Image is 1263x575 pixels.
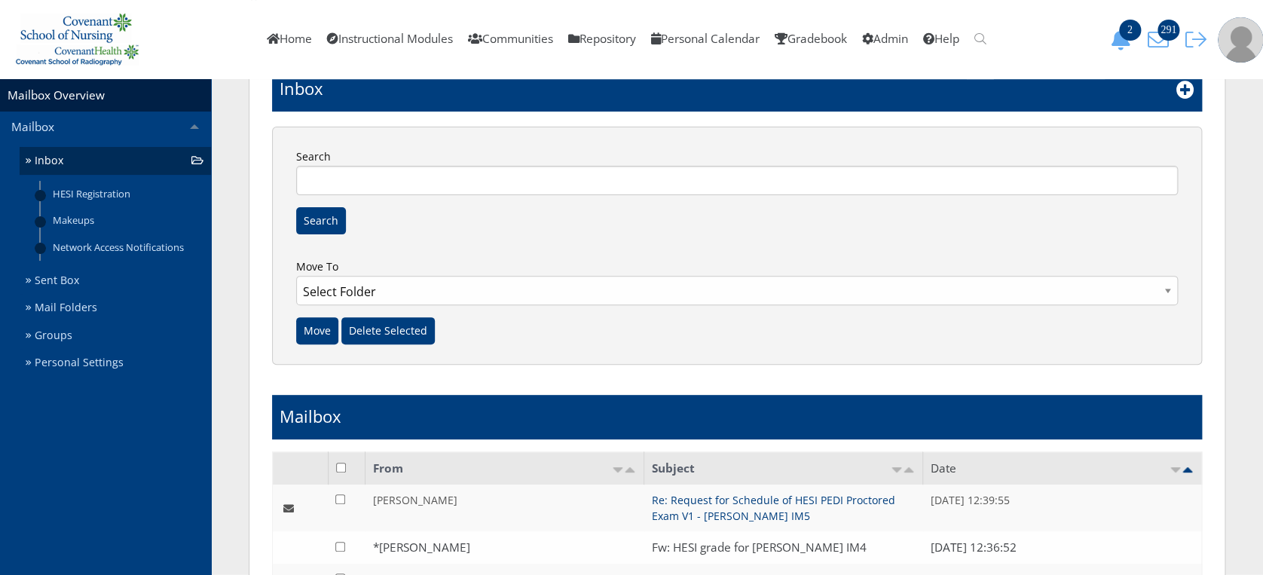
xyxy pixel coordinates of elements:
img: desc_active.png [1182,467,1194,473]
a: 291 [1142,31,1180,47]
a: Fw: HESI grade for [PERSON_NAME] IM4 [652,540,867,555]
a: Re: Request for Schedule of HESI PEDI Proctored Exam V1 - [PERSON_NAME] IM5 [652,493,895,523]
button: 291 [1142,29,1180,50]
a: Groups [20,322,211,350]
h1: Mailbox [280,405,341,428]
label: Search [292,147,1182,195]
a: Mail Folders [20,294,211,322]
td: *[PERSON_NAME] [365,531,644,564]
a: Mailbox Overview [8,87,105,103]
td: From [365,452,644,485]
td: [DATE] 12:36:52 [923,531,1202,564]
td: Subject [644,452,923,485]
a: 2 [1105,31,1142,47]
img: asc.png [891,467,903,473]
input: Search [296,166,1178,195]
a: HESI Registration [41,181,211,207]
img: asc.png [1170,467,1182,473]
img: asc.png [612,467,624,473]
i: Add New [1176,81,1194,99]
h1: Inbox [280,77,323,100]
img: user-profile-default-picture.png [1218,17,1263,63]
span: 291 [1157,20,1179,41]
a: Personal Settings [20,349,211,377]
td: [PERSON_NAME] [365,485,644,531]
label: Move To [292,257,1182,317]
img: desc.png [903,467,915,473]
span: 2 [1119,20,1141,41]
select: Move To [296,276,1178,305]
a: Makeups [41,207,211,234]
a: Inbox [20,147,211,175]
a: Sent Box [20,267,211,295]
td: Date [923,452,1202,485]
a: Network Access Notifications [41,234,211,260]
td: [DATE] 12:39:55 [923,485,1202,531]
button: 2 [1105,29,1142,50]
img: desc.png [624,467,636,473]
